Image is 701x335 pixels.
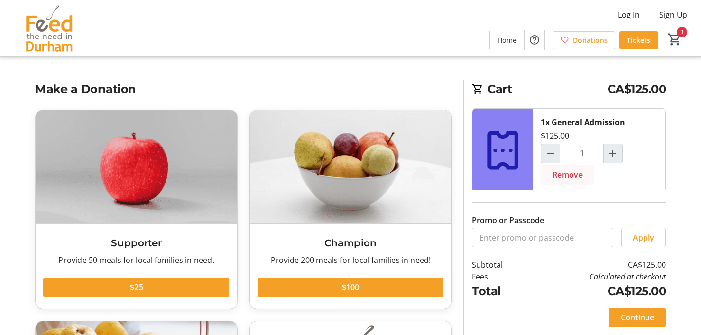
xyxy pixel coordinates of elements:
[472,80,666,100] h2: Cart
[43,278,229,297] button: $25
[618,9,640,20] span: Log In
[666,31,683,48] button: Cart
[610,7,647,22] button: Log In
[472,282,528,300] td: Total
[541,116,625,128] div: 1x General Admission
[560,144,604,163] input: General Admission Quantity
[573,35,608,45] span: Donations
[36,110,237,223] img: Supporter
[250,110,451,223] img: Champion
[35,80,452,98] h2: Make a Donation
[608,80,666,98] span: CA$125.00
[528,282,666,300] td: CA$125.00
[43,254,229,266] div: Provide 50 meals for local families in need.
[472,214,544,226] label: Promo or Passcode
[525,30,544,50] button: Help
[43,236,229,250] h3: Supporter
[6,4,92,53] img: Feed the Need in Durham's Logo
[342,281,359,293] span: $100
[258,254,443,266] div: Provide 200 meals for local families in need!
[258,236,443,250] h3: Champion
[472,259,528,271] td: Subtotal
[258,278,443,297] button: $100
[633,232,654,243] span: Apply
[528,259,666,271] td: CA$125.00
[472,228,613,247] input: Enter promo or passcode
[609,308,666,327] button: Continue
[472,271,528,282] td: Fees
[490,31,524,49] a: Home
[553,31,615,49] a: Donations
[621,228,666,247] button: Apply
[659,9,687,20] span: Sign Up
[541,165,594,185] button: Remove
[541,130,569,142] div: $125.00
[619,31,658,49] a: Tickets
[604,144,622,163] button: Increment by one
[621,312,654,323] span: Continue
[130,281,143,293] span: $25
[627,35,650,45] span: Tickets
[541,144,560,163] button: Decrement by one
[553,169,583,181] span: Remove
[498,35,517,45] span: Home
[651,7,695,22] button: Sign Up
[528,271,666,282] td: Calculated at checkout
